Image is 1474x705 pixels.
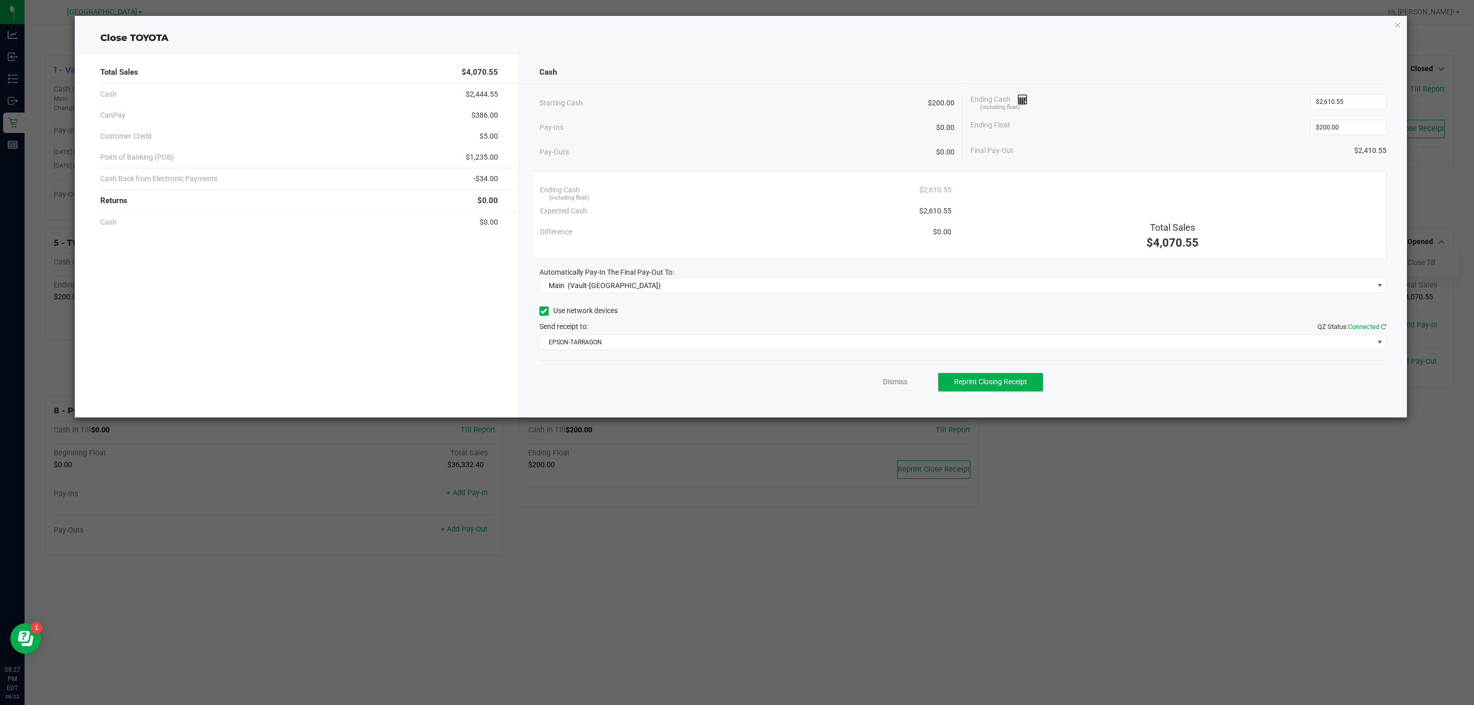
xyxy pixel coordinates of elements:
[919,185,951,195] span: $2,610.55
[936,122,955,133] span: $0.00
[1348,323,1379,331] span: Connected
[1150,222,1195,233] span: Total Sales
[100,152,174,163] span: Point of Banking (POB)
[75,31,1407,45] div: Close TOYOTA
[970,120,1010,135] span: Ending Float
[478,195,498,207] span: $0.00
[100,131,152,142] span: Customer Credit
[480,131,498,142] span: $5.00
[100,110,125,121] span: CanPay
[540,185,580,195] span: Ending Cash
[100,173,218,184] span: Cash Back from Electronic Payments
[100,217,117,228] span: Cash
[466,89,498,100] span: $2,444.55
[539,268,674,276] span: Automatically Pay-In The Final Pay-Out To:
[1317,323,1386,331] span: QZ Status:
[1146,236,1199,249] span: $4,070.55
[539,305,618,316] label: Use network devices
[928,98,955,108] span: $200.00
[471,110,498,121] span: $386.00
[970,94,1028,109] span: Ending Cash
[473,173,498,184] span: -$34.00
[100,190,498,212] div: Returns
[568,281,661,290] span: (Vault-[GEOGRAPHIC_DATA])
[539,322,588,331] span: Send receipt to:
[549,281,565,290] span: Main
[933,227,951,237] span: $0.00
[539,67,557,78] span: Cash
[480,217,498,228] span: $0.00
[936,147,955,158] span: $0.00
[539,122,563,133] span: Pay-Ins
[100,89,117,100] span: Cash
[540,206,587,216] span: Expected Cash
[540,227,572,237] span: Difference
[954,378,1027,386] span: Reprint Closing Receipt
[540,335,1374,349] span: EPSON-TARRAGON
[970,145,1013,156] span: Final Pay-Out
[539,147,569,158] span: Pay-Outs
[980,103,1020,112] span: (including float)
[466,152,498,163] span: $1,235.00
[919,206,951,216] span: $2,610.55
[883,377,907,387] a: Dismiss
[10,623,41,654] iframe: Resource center
[1354,145,1386,156] span: $2,410.55
[462,67,498,78] span: $4,070.55
[938,373,1043,391] button: Reprint Closing Receipt
[539,98,583,108] span: Starting Cash
[30,622,42,634] iframe: Resource center unread badge
[549,194,589,203] span: (including float)
[100,67,138,78] span: Total Sales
